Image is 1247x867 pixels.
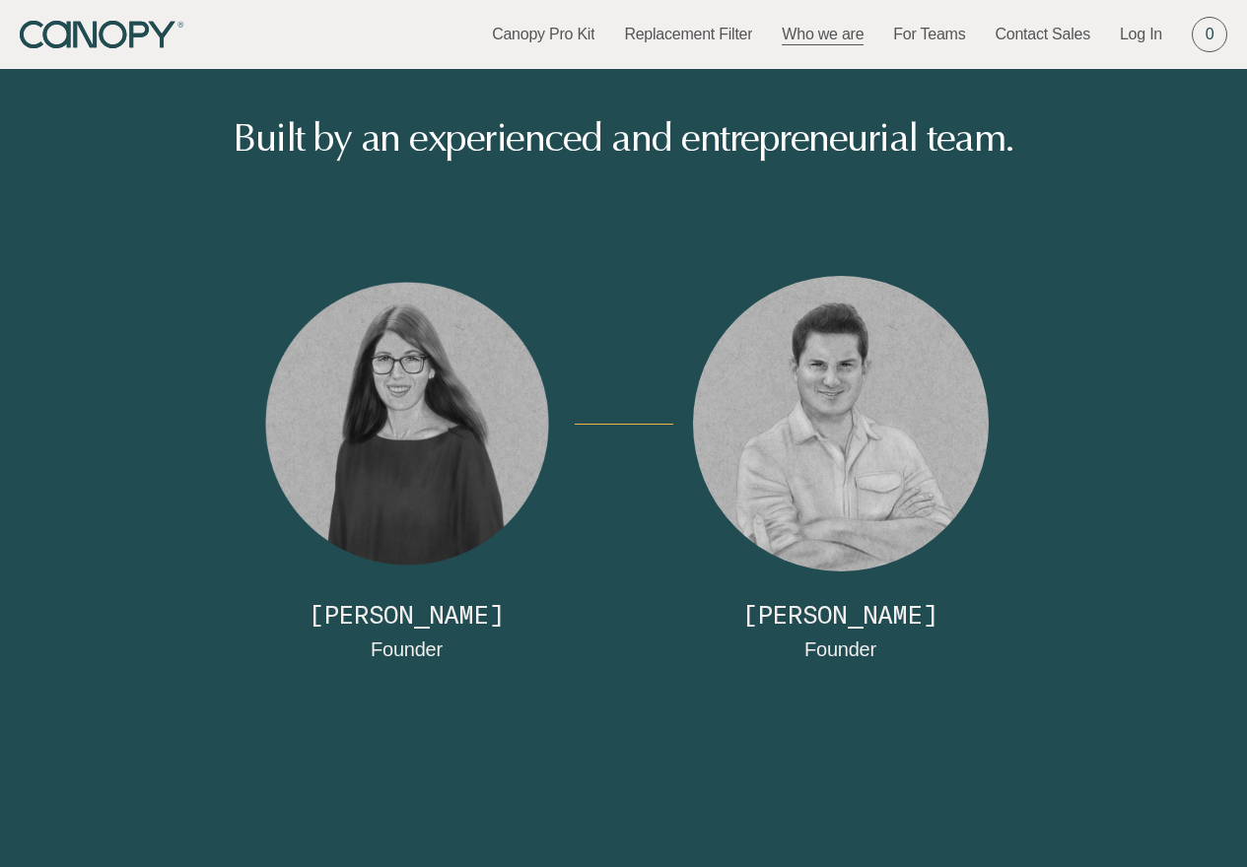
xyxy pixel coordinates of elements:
[893,24,965,45] a: For Teams
[1120,24,1162,45] a: Log In
[168,118,1079,158] h2: Built by an experienced and entrepreneurial team.
[995,24,1090,45] a: Contact Sales
[624,24,752,45] a: Replacement Filter
[1206,24,1214,45] span: 0
[1192,17,1227,52] a: 0
[492,24,594,45] a: Canopy Pro Kit
[782,24,864,45] a: Who we are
